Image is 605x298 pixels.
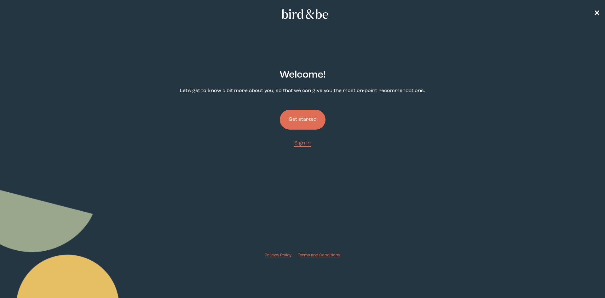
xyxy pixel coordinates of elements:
button: Get started [280,110,326,130]
span: Terms and Conditions [298,253,340,257]
span: ✕ [594,10,600,18]
h2: Welcome ! [279,68,326,82]
p: Let's get to know a bit more about you, so that we can give you the most on-point recommendations. [180,87,425,95]
a: Terms and Conditions [298,252,340,258]
a: ✕ [594,9,600,20]
a: Sign In [294,140,311,147]
a: Privacy Policy [265,252,291,258]
span: Sign In [294,141,311,146]
a: Get started [280,100,326,140]
span: Privacy Policy [265,253,291,257]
